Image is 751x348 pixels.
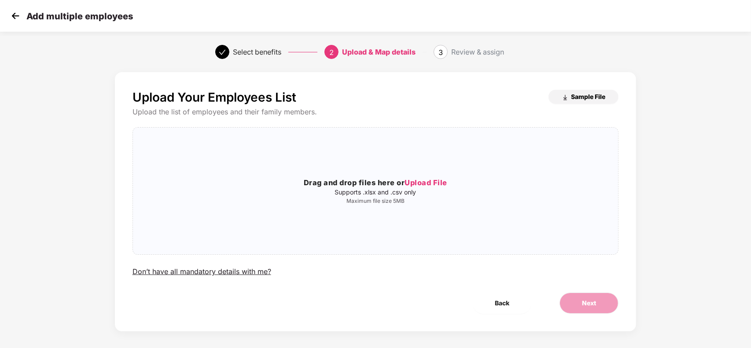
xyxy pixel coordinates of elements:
[473,293,531,314] button: Back
[133,177,618,189] h3: Drag and drop files here or
[560,293,618,314] button: Next
[549,90,618,104] button: Sample File
[133,198,618,205] p: Maximum file size 5MB
[133,128,618,254] span: Drag and drop files here orUpload FileSupports .xlsx and .csv onlyMaximum file size 5MB
[562,94,569,101] img: download_icon
[133,189,618,196] p: Supports .xlsx and .csv only
[342,45,416,59] div: Upload & Map details
[329,48,334,57] span: 2
[133,107,619,117] div: Upload the list of employees and their family members.
[451,45,504,59] div: Review & assign
[26,11,133,22] p: Add multiple employees
[233,45,281,59] div: Select benefits
[133,267,271,276] div: Don’t have all mandatory details with me?
[133,90,296,105] p: Upload Your Employees List
[9,9,22,22] img: svg+xml;base64,PHN2ZyB4bWxucz0iaHR0cDovL3d3dy53My5vcmcvMjAwMC9zdmciIHdpZHRoPSIzMCIgaGVpZ2h0PSIzMC...
[219,49,226,56] span: check
[405,178,447,187] span: Upload File
[571,92,605,101] span: Sample File
[495,298,509,308] span: Back
[438,48,443,57] span: 3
